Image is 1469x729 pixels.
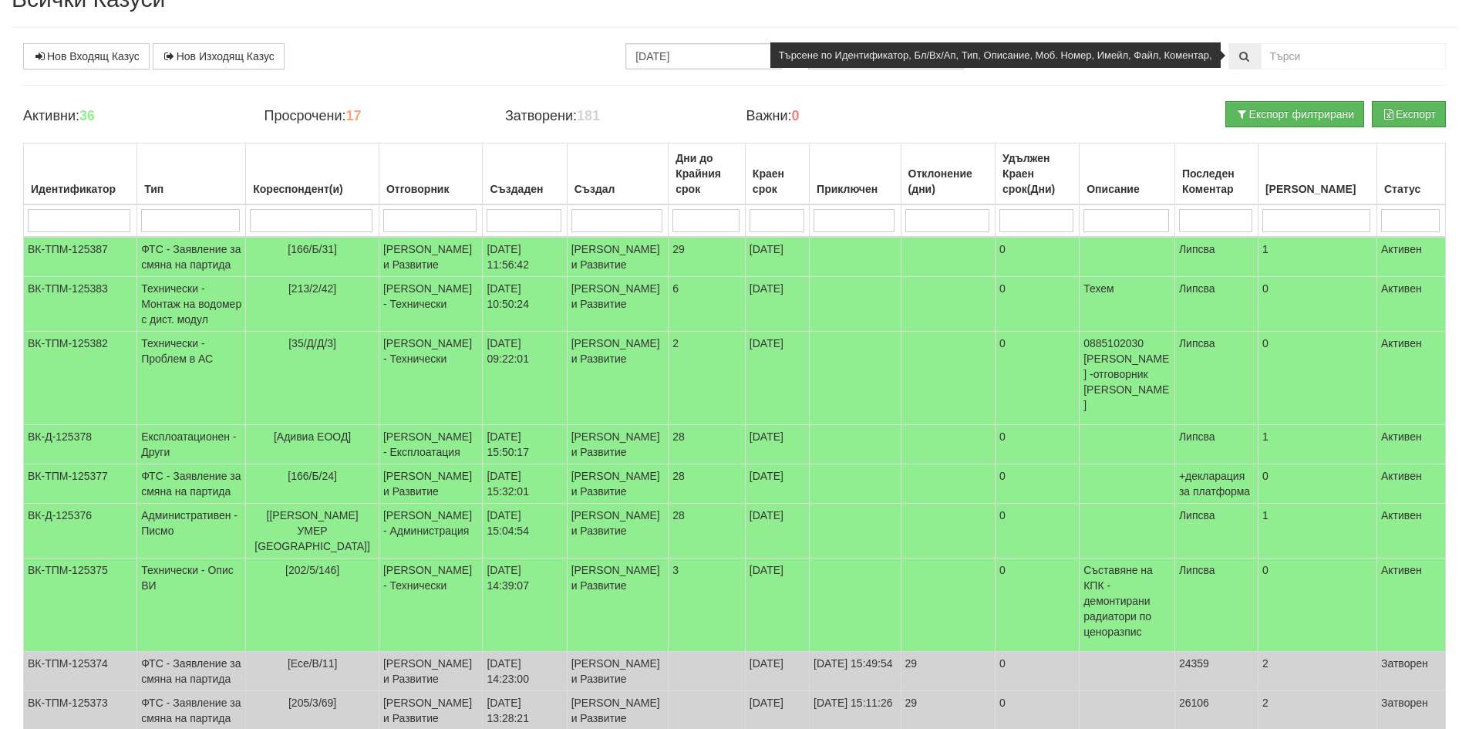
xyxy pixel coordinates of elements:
[746,109,963,124] h4: Важни:
[1225,101,1364,127] button: Експорт филтрирани
[1083,562,1171,640] p: Съставяне на КПК - демонтирани радиатори по ценоразпис
[1179,697,1209,709] span: 26106
[483,464,567,504] td: [DATE] 15:32:01
[672,282,679,295] span: 6
[153,43,285,69] a: Нов Изходящ Казус
[814,178,896,200] div: Приключен
[1080,143,1175,205] th: Описание: No sort applied, activate to apply an ascending sort
[288,337,336,349] span: [35/Д/Д/3]
[1261,43,1446,69] input: Търсене по Идентификатор, Бл/Вх/Ап, Тип, Описание, Моб. Номер, Имейл, Файл, Коментар,
[995,464,1079,504] td: 0
[141,178,241,200] div: Тип
[137,277,246,332] td: Технически - Монтаж на водомер с дист. модул
[483,559,567,652] td: [DATE] 14:39:07
[24,504,137,559] td: ВК-Д-125376
[285,564,339,576] span: [202/5/146]
[274,430,351,443] span: [Адивиа ЕООД]
[999,147,1075,200] div: Удължен Краен срок(Дни)
[487,178,562,200] div: Създаден
[745,237,809,277] td: [DATE]
[745,332,809,425] td: [DATE]
[745,277,809,332] td: [DATE]
[1083,336,1171,413] p: 0885102030 [PERSON_NAME] -отговорник [PERSON_NAME]
[567,277,669,332] td: [PERSON_NAME] и Развитие
[1083,281,1171,296] p: Техем
[1258,237,1376,277] td: 1
[567,425,669,464] td: [PERSON_NAME] и Развитие
[379,332,483,425] td: [PERSON_NAME] - Технически
[1258,332,1376,425] td: 0
[379,504,483,559] td: [PERSON_NAME] - Администрация
[1174,143,1258,205] th: Последен Коментар: No sort applied, activate to apply an ascending sort
[1258,504,1376,559] td: 1
[567,652,669,691] td: [PERSON_NAME] и Развитие
[1258,425,1376,464] td: 1
[1179,509,1215,521] span: Липсва
[995,277,1079,332] td: 0
[28,178,133,200] div: Идентификатор
[379,464,483,504] td: [PERSON_NAME] и Развитие
[567,143,669,205] th: Създал: No sort applied, activate to apply an ascending sort
[1377,652,1446,691] td: Затворен
[1179,564,1215,576] span: Липсва
[905,163,991,200] div: Отклонение (дни)
[810,652,901,691] td: [DATE] 15:49:54
[250,178,375,200] div: Кореспондент(и)
[1258,652,1376,691] td: 2
[745,143,809,205] th: Краен срок: No sort applied, activate to apply an ascending sort
[288,697,336,709] span: [205/3/69]
[1179,282,1215,295] span: Липсва
[1179,243,1215,255] span: Липсва
[137,332,246,425] td: Технически - Проблем в АС
[567,504,669,559] td: [PERSON_NAME] и Развитие
[1179,337,1215,349] span: Липсва
[483,332,567,425] td: [DATE] 09:22:01
[672,243,685,255] span: 29
[792,108,800,123] b: 0
[483,504,567,559] td: [DATE] 15:04:54
[137,504,246,559] td: Административен - Писмо
[288,657,337,670] span: [Есе/В/11]
[23,43,150,69] a: Нов Входящ Казус
[1377,332,1446,425] td: Активен
[1258,277,1376,332] td: 0
[745,464,809,504] td: [DATE]
[24,143,137,205] th: Идентификатор: No sort applied, activate to apply an ascending sort
[137,559,246,652] td: Технически - Опис ВИ
[1179,657,1209,670] span: 24359
[901,652,995,691] td: 29
[1377,464,1446,504] td: Активен
[567,464,669,504] td: [PERSON_NAME] и Развитие
[745,504,809,559] td: [DATE]
[288,470,337,482] span: [166/Б/24]
[995,559,1079,652] td: 0
[995,143,1079,205] th: Удължен Краен срок(Дни): No sort applied, activate to apply an ascending sort
[483,277,567,332] td: [DATE] 10:50:24
[24,652,137,691] td: ВК-ТПМ-125374
[379,237,483,277] td: [PERSON_NAME] и Развитие
[672,337,679,349] span: 2
[137,237,246,277] td: ФТС - Заявление за смяна на партида
[995,425,1079,464] td: 0
[745,425,809,464] td: [DATE]
[750,163,805,200] div: Краен срок
[483,425,567,464] td: [DATE] 15:50:17
[567,332,669,425] td: [PERSON_NAME] и Развитие
[1179,163,1254,200] div: Последен Коментар
[1377,237,1446,277] td: Активен
[24,237,137,277] td: ВК-ТПМ-125387
[571,178,665,200] div: Създал
[483,237,567,277] td: [DATE] 11:56:42
[672,470,685,482] span: 28
[24,332,137,425] td: ВК-ТПМ-125382
[79,108,95,123] b: 36
[288,243,337,255] span: [166/Б/31]
[1377,143,1446,205] th: Статус: No sort applied, activate to apply an ascending sort
[24,559,137,652] td: ВК-ТПМ-125375
[379,277,483,332] td: [PERSON_NAME] - Технически
[24,425,137,464] td: ВК-Д-125378
[1377,559,1446,652] td: Активен
[672,430,685,443] span: 28
[1372,101,1446,127] button: Експорт
[379,652,483,691] td: [PERSON_NAME] и Развитие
